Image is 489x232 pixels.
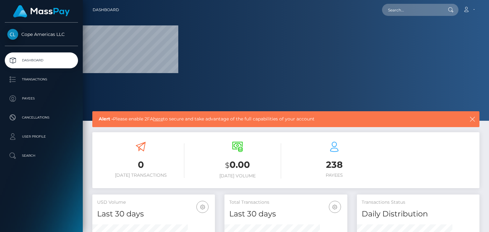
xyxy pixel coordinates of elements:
[5,148,78,164] a: Search
[7,94,75,103] p: Payees
[97,159,184,171] h3: 0
[5,91,78,106] a: Payees
[5,31,78,37] span: Cope Americas LLC
[93,3,119,17] a: Dashboard
[5,129,78,145] a: User Profile
[7,113,75,122] p: Cancellations
[194,159,281,172] h3: 0.00
[225,161,230,170] small: $
[7,56,75,65] p: Dashboard
[5,110,78,126] a: Cancellations
[291,159,378,171] h3: 238
[13,5,70,17] img: MassPay Logo
[362,199,475,206] h5: Transactions Status
[291,173,378,178] h6: Payees
[7,132,75,141] p: User Profile
[97,199,210,206] h5: USD Volume
[194,173,281,179] h6: [DATE] Volume
[97,173,184,178] h6: [DATE] Transactions
[97,208,210,220] h4: Last 30 days
[7,151,75,160] p: Search
[382,4,442,16] input: Search...
[99,116,432,122] span: Please enable 2FA to secure and take advantage of the full capabilities of your account
[7,29,18,40] img: Cope Americas LLC
[5,72,78,87] a: Transactions
[5,52,78,68] a: Dashboard
[7,75,75,84] p: Transactions
[99,116,113,122] b: Alert -
[229,199,342,206] h5: Total Transactions
[362,208,475,220] h4: Daily Distribution
[229,208,342,220] h4: Last 30 days
[153,116,163,122] a: here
